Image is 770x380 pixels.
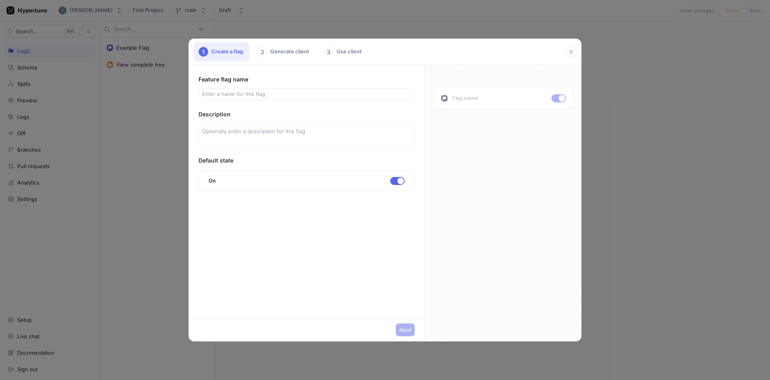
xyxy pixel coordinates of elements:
span: Next [399,327,411,332]
div: 2 [257,47,267,57]
button: Next [396,323,415,336]
div: 3 [324,47,333,57]
p: Flag name [452,94,478,102]
div: Description [199,110,415,118]
div: 1 [199,47,208,57]
div: Feature flag name [199,75,415,84]
div: Create a flag [194,42,249,61]
div: Default state [199,156,415,165]
div: Use client [319,42,368,61]
div: Generate client [253,42,316,61]
p: On [209,177,217,185]
input: Enter a name for this flag [202,90,411,98]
